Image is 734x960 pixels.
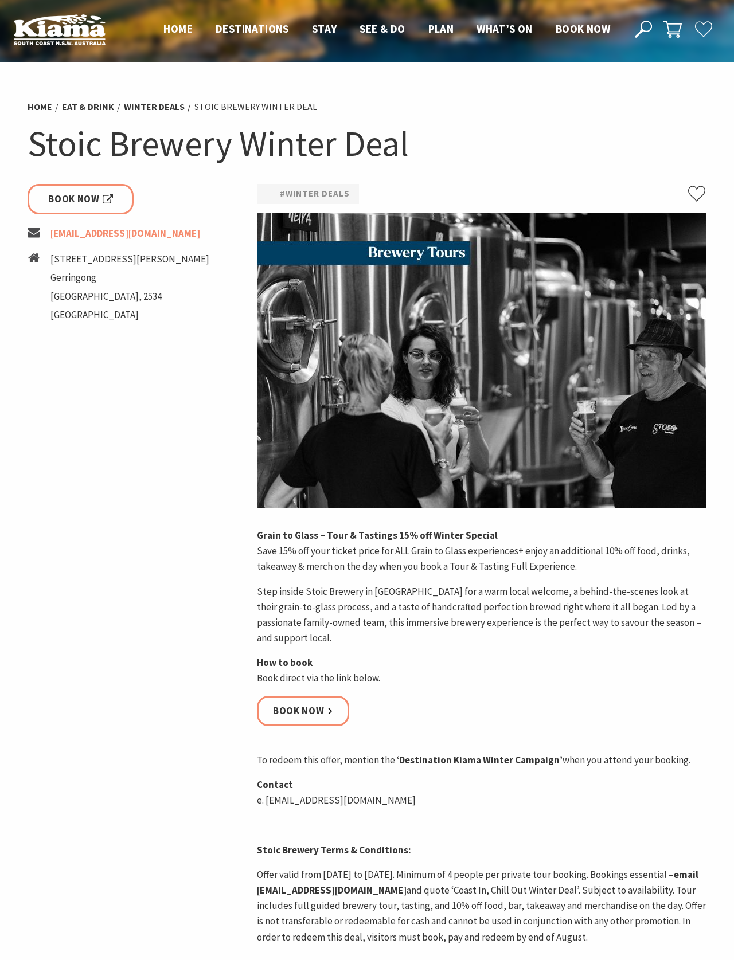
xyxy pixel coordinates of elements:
strong: Stoic Brewery Terms & Conditions: [257,844,411,856]
span: See & Do [360,22,405,36]
strong: How to book [257,656,313,669]
span: What’s On [477,22,533,36]
span: Home [163,22,193,36]
span: Book Now [48,191,113,207]
a: #Winter Deals [280,187,350,201]
a: Book now [257,696,349,726]
strong: Destination Kiama Winter Campaign’ [399,754,563,766]
p: To redeem this offer, mention the ‘ when you attend your booking. [257,753,706,768]
a: Home [28,101,52,113]
span: Book now [556,22,610,36]
a: Eat & Drink [62,101,114,113]
strong: email [EMAIL_ADDRESS][DOMAIN_NAME] [257,868,698,896]
li: Stoic Brewery Winter Deal [194,100,317,115]
li: [GEOGRAPHIC_DATA] [50,307,209,323]
h1: Stoic Brewery Winter Deal [28,120,706,167]
strong: Contact [257,778,293,791]
li: [GEOGRAPHIC_DATA], 2534 [50,289,209,304]
li: [STREET_ADDRESS][PERSON_NAME] [50,252,209,267]
img: Kiama Logo [14,14,106,45]
span: Stay [312,22,337,36]
li: Gerringong [50,270,209,285]
span: Destinations [216,22,289,36]
p: Save 15% off your ticket price for ALL Grain to Glass experiences+ enjoy an additional 10% off fo... [257,528,706,575]
p: Offer valid from [DATE] to [DATE]. Minimum of 4 people per private tour booking. Bookings essenti... [257,867,706,945]
p: e. [EMAIL_ADDRESS][DOMAIN_NAME] [257,777,706,808]
a: Winter Deals [124,101,185,113]
strong: Grain to Glass – Tour & Tastings 15% off Winter Special [257,529,498,542]
a: [EMAIL_ADDRESS][DOMAIN_NAME] [50,227,200,240]
nav: Main Menu [152,20,622,39]
span: Plan [428,22,454,36]
p: Step inside Stoic Brewery in [GEOGRAPHIC_DATA] for a warm local welcome, a behind-the-scenes look... [257,584,706,646]
p: Book direct via the link below. [257,655,706,686]
a: Book Now [28,184,134,214]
